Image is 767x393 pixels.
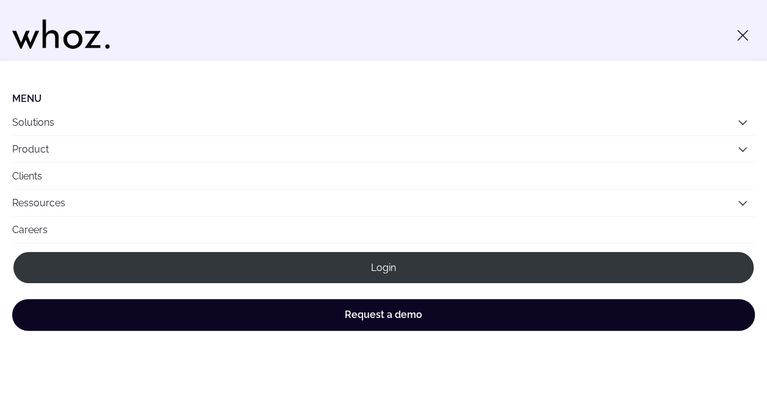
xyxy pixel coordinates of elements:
a: Careers [12,217,755,243]
a: Login [12,251,755,284]
button: Toggle menu [730,23,755,48]
button: Product [12,136,755,162]
a: Request a demo [12,299,755,331]
a: Product [12,143,49,155]
a: Ressources [12,197,65,209]
li: Menu [12,93,755,104]
iframe: Chatbot [686,312,750,376]
button: Solutions [12,109,755,135]
a: Clients [12,163,755,189]
button: Ressources [12,190,755,216]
